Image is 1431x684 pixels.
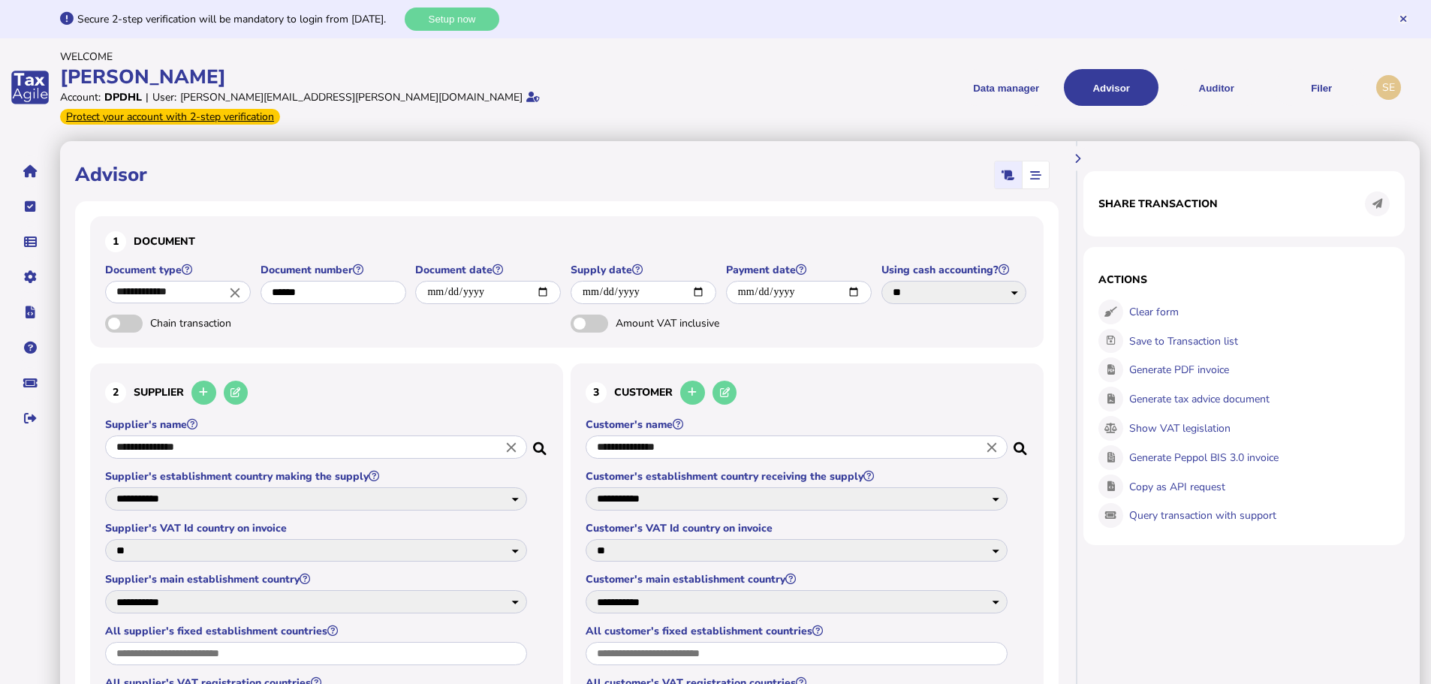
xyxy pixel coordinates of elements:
[959,69,1053,106] button: Shows a dropdown of Data manager options
[24,242,37,243] i: Data manager
[1376,75,1401,100] div: Profile settings
[227,284,243,300] i: Close
[995,161,1022,188] mat-button-toggle: Classic scrolling page view
[180,90,523,104] div: [PERSON_NAME][EMAIL_ADDRESS][PERSON_NAME][DOMAIN_NAME]
[1365,191,1390,216] button: Share transaction
[881,263,1029,277] label: Using cash accounting?
[14,261,46,293] button: Manage settings
[415,263,563,277] label: Document date
[616,316,773,330] span: Amount VAT inclusive
[503,439,520,456] i: Close
[1398,14,1408,24] button: Hide message
[105,572,529,586] label: Supplier's main establishment country
[1274,69,1369,106] button: Filer
[14,155,46,187] button: Home
[586,521,1010,535] label: Customer's VAT Id country on invoice
[75,161,147,188] h1: Advisor
[105,378,548,408] h3: Supplier
[60,109,280,125] div: From Oct 1, 2025, 2-step verification will be required to login. Set it up now...
[1098,273,1390,287] h1: Actions
[984,439,1000,456] i: Close
[105,263,253,277] label: Document type
[224,381,249,405] button: Edit selected supplier in the database
[586,469,1010,484] label: Customer's establishment country receiving the supply
[14,297,46,328] button: Developer hub links
[14,226,46,258] button: Data manager
[1022,161,1049,188] mat-button-toggle: Stepper view
[1064,69,1158,106] button: Shows a dropdown of VAT Advisor options
[1169,69,1264,106] button: Auditor
[14,191,46,222] button: Tasks
[105,469,529,484] label: Supplier's establishment country making the supply
[586,572,1010,586] label: Customer's main establishment country
[105,231,1029,252] h3: Document
[533,438,548,450] i: Search for a dummy seller
[105,417,529,432] label: Supplier's name
[104,90,142,104] div: DPDHL
[105,382,126,403] div: 2
[571,263,719,277] label: Supply date
[712,381,737,405] button: Edit selected customer in the database
[726,263,874,277] label: Payment date
[1065,146,1090,170] button: Hide
[146,90,149,104] div: |
[586,417,1010,432] label: Customer's name
[586,382,607,403] div: 3
[60,50,711,64] div: Welcome
[60,90,101,104] div: Account:
[152,90,176,104] div: User:
[150,316,308,330] span: Chain transaction
[191,381,216,405] button: Add a new supplier to the database
[1098,197,1218,211] h1: Share transaction
[105,521,529,535] label: Supplier's VAT Id country on invoice
[261,263,408,277] label: Document number
[719,69,1369,106] menu: navigate products
[405,8,499,31] button: Setup now
[14,402,46,434] button: Sign out
[105,624,529,638] label: All supplier's fixed establishment countries
[77,12,401,26] div: Secure 2-step verification will be mandatory to login from [DATE].
[586,378,1029,408] h3: Customer
[105,263,253,315] app-field: Select a document type
[14,367,46,399] button: Raise a support ticket
[1014,438,1029,450] i: Search for a dummy customer
[586,624,1010,638] label: All customer's fixed establishment countries
[526,92,540,102] i: Email verified
[60,64,711,90] div: [PERSON_NAME]
[680,381,705,405] button: Add a new customer to the database
[14,332,46,363] button: Help pages
[105,231,126,252] div: 1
